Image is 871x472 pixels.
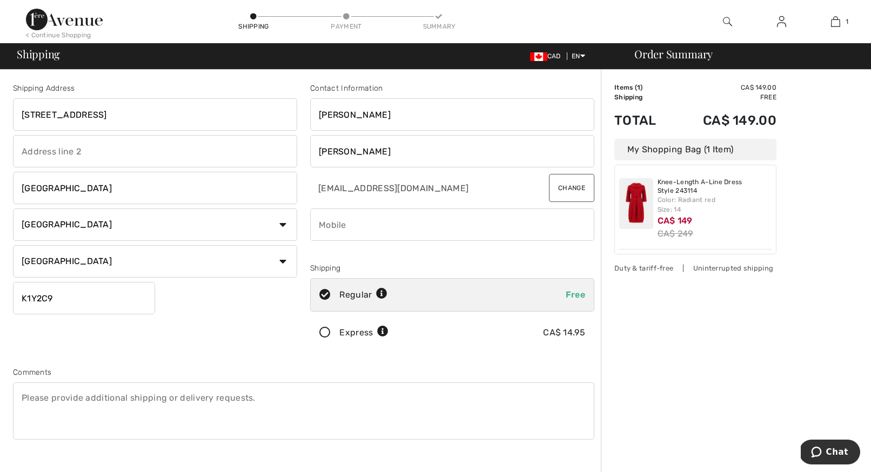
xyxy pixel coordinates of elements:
[530,52,547,61] img: Canadian Dollar
[777,15,786,28] img: My Info
[530,52,565,60] span: CAD
[614,263,776,273] div: Duty & tariff-free | Uninterrupted shipping
[543,326,585,339] div: CA$ 14.95
[310,262,594,274] div: Shipping
[637,84,640,91] span: 1
[26,30,91,40] div: < Continue Shopping
[658,178,772,195] a: Knee-Length A-Line Dress Style 243114
[339,288,387,301] div: Regular
[572,52,585,60] span: EN
[339,326,388,339] div: Express
[673,83,776,92] td: CA$ 149.00
[13,83,297,94] div: Shipping Address
[13,367,594,378] div: Comments
[614,92,673,102] td: Shipping
[310,83,594,94] div: Contact Information
[809,15,862,28] a: 1
[846,17,848,26] span: 1
[330,22,363,31] div: Payment
[673,92,776,102] td: Free
[566,289,585,300] span: Free
[673,102,776,139] td: CA$ 149.00
[658,215,693,226] span: CA$ 149
[310,135,594,167] input: Last name
[26,9,103,30] img: 1ère Avenue
[310,98,594,131] input: First name
[614,83,673,92] td: Items ( )
[768,15,795,29] a: Sign In
[658,195,772,214] div: Color: Radiant red Size: 14
[13,282,155,314] input: Zip/Postal Code
[13,98,297,131] input: Address line 1
[310,208,594,241] input: Mobile
[549,174,594,202] button: Change
[310,172,524,204] input: E-mail
[17,49,60,59] span: Shipping
[619,178,653,229] img: Knee-Length A-Line Dress Style 243114
[614,139,776,160] div: My Shopping Bag (1 Item)
[423,22,455,31] div: Summary
[238,22,270,31] div: Shipping
[831,15,840,28] img: My Bag
[13,135,297,167] input: Address line 2
[723,15,732,28] img: search the website
[658,228,693,239] s: CA$ 249
[621,49,865,59] div: Order Summary
[13,172,297,204] input: City
[801,440,860,467] iframe: Opens a widget where you can chat to one of our agents
[614,102,673,139] td: Total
